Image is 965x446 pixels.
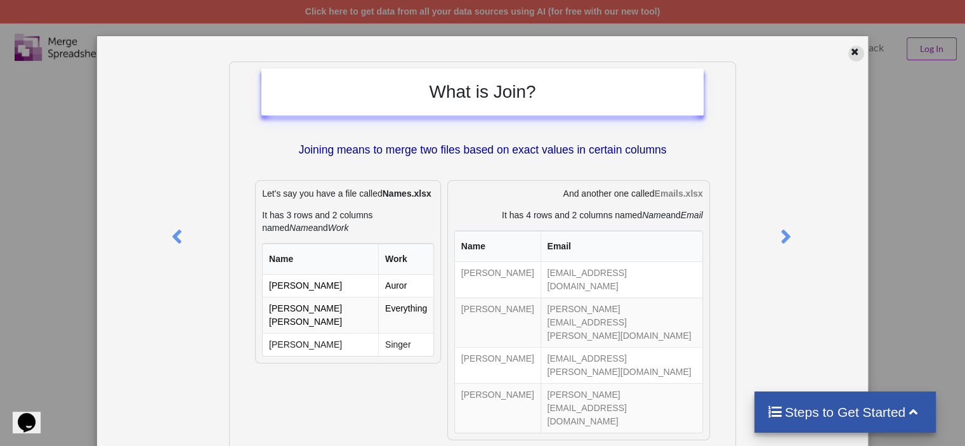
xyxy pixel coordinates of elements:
[378,244,433,275] th: Work
[383,188,431,199] b: Names.xlsx
[328,223,349,233] i: Work
[262,187,434,200] p: Let's say you have a file called
[289,223,313,233] i: Name
[455,262,541,298] td: [PERSON_NAME]
[654,188,702,199] b: Emails.xlsx
[541,262,702,298] td: [EMAIL_ADDRESS][DOMAIN_NAME]
[261,142,704,158] p: Joining means to merge two files based on exact values in certain columns
[263,275,378,297] td: [PERSON_NAME]
[541,383,702,433] td: [PERSON_NAME][EMAIL_ADDRESS][DOMAIN_NAME]
[378,333,433,356] td: Singer
[541,298,702,347] td: [PERSON_NAME][EMAIL_ADDRESS][PERSON_NAME][DOMAIN_NAME]
[263,297,378,333] td: [PERSON_NAME] [PERSON_NAME]
[13,395,53,433] iframe: chat widget
[767,404,924,420] h4: Steps to Get Started
[378,297,433,333] td: Everything
[263,244,378,275] th: Name
[455,347,541,383] td: [PERSON_NAME]
[262,209,434,234] p: It has 3 rows and 2 columns named and
[455,231,541,262] th: Name
[541,231,702,262] th: Email
[455,298,541,347] td: [PERSON_NAME]
[263,333,378,356] td: [PERSON_NAME]
[455,383,541,433] td: [PERSON_NAME]
[642,210,666,220] i: Name
[681,210,703,220] i: Email
[454,187,703,200] p: And another one called
[378,275,433,297] td: Auror
[454,209,703,221] p: It has 4 rows and 2 columns named and
[274,81,691,103] h2: What is Join?
[541,347,702,383] td: [EMAIL_ADDRESS][PERSON_NAME][DOMAIN_NAME]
